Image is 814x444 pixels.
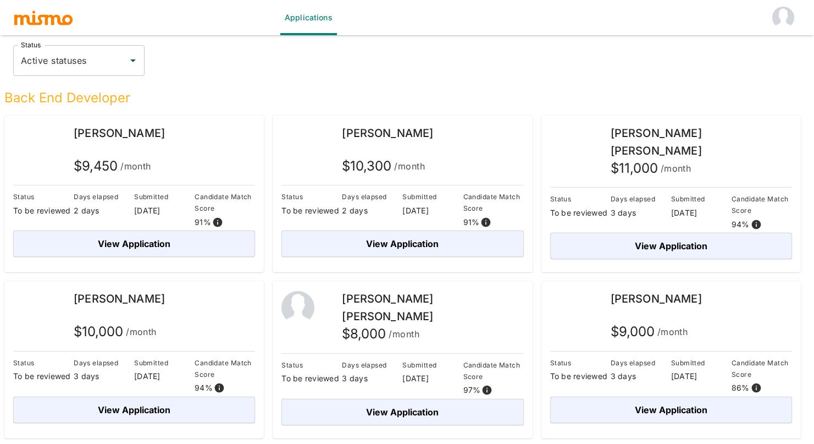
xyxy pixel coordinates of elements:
[550,233,792,259] button: View Application
[74,371,134,382] p: 3 days
[671,371,732,382] p: [DATE]
[463,359,524,382] p: Candidate Match Score
[402,205,463,216] p: [DATE]
[751,219,762,230] svg: View resume score details
[13,290,46,323] img: heqj8r5mwljcblfq40oaz2bawvnx
[74,292,165,305] span: [PERSON_NAME]
[611,371,671,382] p: 3 days
[732,193,792,216] p: Candidate Match Score
[195,382,213,393] p: 94 %
[671,193,732,205] p: Submitted
[4,89,801,107] h5: Back End Developer
[402,373,463,384] p: [DATE]
[74,127,165,140] span: [PERSON_NAME]
[732,357,792,380] p: Candidate Match Score
[550,357,611,369] p: Status
[281,373,342,384] p: To be reviewed
[74,357,134,369] p: Days elapsed
[611,193,671,205] p: Days elapsed
[751,382,762,393] svg: View resume score details
[611,357,671,369] p: Days elapsed
[550,290,583,323] img: usvok8pe79crw6epgbytvhnadqxt
[13,9,74,26] img: logo
[195,357,255,380] p: Candidate Match Score
[611,207,671,218] p: 3 days
[214,382,225,393] svg: View resume score details
[342,157,425,175] h5: $ 10,300
[389,326,419,342] span: /month
[342,191,402,202] p: Days elapsed
[671,207,732,218] p: [DATE]
[550,371,611,382] p: To be reviewed
[13,371,74,382] p: To be reviewed
[134,357,195,369] p: Submitted
[74,191,134,202] p: Days elapsed
[342,127,433,140] span: [PERSON_NAME]
[402,191,463,202] p: Submitted
[13,205,74,216] p: To be reviewed
[134,205,195,216] p: [DATE]
[611,292,702,305] span: [PERSON_NAME]
[13,357,74,369] p: Status
[281,291,314,324] img: 2Q==
[125,53,141,68] button: Open
[342,205,402,216] p: 2 days
[281,191,342,202] p: Status
[13,231,255,257] button: View Application
[13,397,255,423] button: View Application
[126,324,157,339] span: /month
[281,205,342,216] p: To be reviewed
[550,397,792,423] button: View Application
[212,217,223,228] svg: View resume score details
[281,399,523,425] button: View Application
[120,158,151,174] span: /month
[732,382,750,393] p: 86 %
[463,191,524,214] p: Candidate Match Score
[732,219,750,230] p: 94 %
[463,385,481,396] p: 97 %
[74,323,157,341] h5: $ 10,000
[342,325,419,343] h5: $ 8,000
[481,385,492,396] svg: View resume score details
[550,125,583,158] img: 82u6d67qbejjtpd1c2zz8vrtva4u
[134,191,195,202] p: Submitted
[480,217,491,228] svg: View resume score details
[74,157,151,175] h5: $ 9,450
[611,127,702,157] span: [PERSON_NAME] [PERSON_NAME]
[342,359,402,371] p: Days elapsed
[74,205,134,216] p: 2 days
[550,207,611,218] p: To be reviewed
[657,324,688,339] span: /month
[342,292,433,323] span: [PERSON_NAME] [PERSON_NAME]
[661,161,691,176] span: /month
[195,191,255,214] p: Candidate Match Score
[394,158,425,174] span: /month
[671,357,732,369] p: Submitted
[463,217,480,228] p: 91 %
[342,373,402,384] p: 3 days
[281,359,342,371] p: Status
[281,124,314,157] img: vp4g0kst7oo7yx8avdow5un6almm
[13,191,74,202] p: Status
[21,40,41,50] label: Status
[195,217,211,228] p: 91 %
[402,359,463,371] p: Submitted
[772,7,794,29] img: HM wayfinder
[611,323,688,341] h5: $ 9,000
[281,231,523,257] button: View Application
[611,160,691,177] h5: $ 11,000
[134,371,195,382] p: [DATE]
[550,193,611,205] p: Status
[13,124,46,157] img: yvoewh567ffj3oe223h2c27majis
